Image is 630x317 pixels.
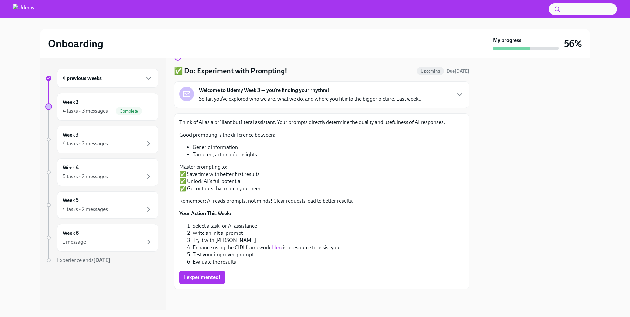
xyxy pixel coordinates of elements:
[48,37,103,50] h2: Onboarding
[193,258,464,266] li: Evaluate the results
[417,69,444,74] span: Upcoming
[57,69,158,88] div: 4 previous weeks
[57,257,110,263] span: Experience ends
[13,4,34,14] img: Udemy
[94,257,110,263] strong: [DATE]
[63,230,79,237] h6: Week 6
[193,244,464,251] li: Enhance using the CIDI framework. is a resource to assist you.
[45,126,158,153] a: Week 34 tasks • 2 messages
[564,38,582,49] h3: 56%
[63,107,108,115] div: 4 tasks • 3 messages
[63,75,102,82] h6: 4 previous weeks
[447,68,469,74] span: September 6th, 2025 13:00
[63,197,79,204] h6: Week 5
[193,237,464,244] li: Try it with [PERSON_NAME]
[193,144,464,151] li: Generic information
[179,163,464,192] p: Master prompting to: ✅ Save time with better first results ✅ Unlock AI's full potential ✅ Get out...
[45,158,158,186] a: Week 45 tasks • 2 messages
[193,251,464,258] li: Test your improved prompt
[193,222,464,230] li: Select a task for AI assistance
[199,87,329,94] strong: Welcome to Udemy Week 3 — you’re finding your rhythm!
[45,224,158,252] a: Week 61 message
[63,206,108,213] div: 4 tasks • 2 messages
[179,210,231,216] strong: Your Action This Week:
[179,197,464,205] p: Remember: AI reads prompts, not minds! Clear requests lead to better results.
[193,230,464,237] li: Write an initial prompt
[179,131,464,139] p: Good prompting is the difference between:
[493,37,521,44] strong: My progress
[63,238,86,246] div: 1 message
[455,68,469,74] strong: [DATE]
[184,274,220,281] span: I experimented!
[272,244,283,251] a: Here
[116,109,142,114] span: Complete
[63,164,79,171] h6: Week 4
[63,99,78,106] h6: Week 2
[179,271,225,284] button: I experimented!
[45,191,158,219] a: Week 54 tasks • 2 messages
[447,68,469,74] span: Due
[193,151,464,158] li: Targeted, actionable insights
[63,140,108,147] div: 4 tasks • 2 messages
[63,131,79,139] h6: Week 3
[199,95,423,103] p: So far, you’ve explored who we are, what we do, and where you fit into the bigger picture. Last w...
[63,173,108,180] div: 5 tasks • 2 messages
[179,119,464,126] p: Think of AI as a brilliant but literal assistant. Your prompts directly determine the quality and...
[45,93,158,121] a: Week 24 tasks • 3 messagesComplete
[174,66,287,76] h4: ✅ Do: Experiment with Prompting!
